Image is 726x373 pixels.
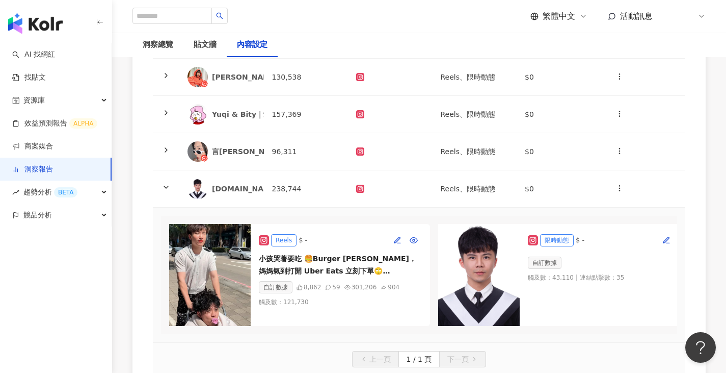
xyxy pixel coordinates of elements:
[12,189,19,196] span: rise
[194,39,217,51] div: 貼文牆
[187,67,208,87] img: KOL Avatar
[259,253,422,277] div: 小孩哭著要吃 🍔Burger [PERSON_NAME]， 媽媽氣到打開 Uber Eats 立刻下單🙄 大寶寶指定要 Uber One 會員獨享 🍔花生培根安格斯牛肉堡套餐 買 1 送 1 🍔...
[271,234,297,246] div: Reels
[299,235,307,245] div: $ -
[212,184,279,194] div: [DOMAIN_NAME]
[576,273,578,282] span: |
[332,283,340,292] div: 59
[187,104,208,125] img: KOL Avatar
[169,224,251,326] img: post-image
[433,59,517,96] td: Reels、限時動態
[439,351,486,367] button: 下一頁
[12,49,55,60] a: searchAI 找網紅
[23,89,45,112] span: 資源庫
[187,141,208,162] img: KOL Avatar
[264,170,348,208] td: 238,744
[352,283,377,292] div: 301,206
[352,351,399,367] button: 上一頁
[212,109,299,119] div: Yuqi & Bity｜愛愛每一天
[259,281,292,293] div: 自訂數據
[528,273,624,282] div: 觸及數 ： 43,110 連結點擊數 ： 35
[143,39,173,51] div: 洞察總覽
[237,39,267,51] div: 內容設定
[212,72,278,82] div: [PERSON_NAME]
[8,13,63,34] img: logo
[212,146,285,157] div: 言[PERSON_NAME]
[433,170,517,208] td: Reels、限時動態
[681,11,685,22] span: K
[264,96,348,133] td: 157,369
[433,96,517,133] td: Reels、限時動態
[12,141,53,152] a: 商案媒合
[528,257,561,269] div: 自訂數據
[23,204,52,227] span: 競品分析
[187,179,208,199] img: KOL Avatar
[433,133,517,170] td: Reels、限時動態
[620,11,653,21] span: 活動訊息
[398,351,440,367] button: 1 / 1 頁
[54,187,77,197] div: BETA
[12,118,97,129] a: 效益預測報告ALPHA
[259,297,309,307] div: 觸及數 ： 121,730
[517,59,601,96] td: $0
[264,133,348,170] td: 96,311
[23,181,77,204] span: 趨勢分析
[264,59,348,96] td: 130,538
[543,11,575,22] span: 繁體中文
[540,234,574,246] div: 限時動態
[685,332,716,363] iframe: Help Scout Beacon - Open
[388,283,399,292] div: 904
[12,72,46,83] a: 找貼文
[216,12,223,19] span: search
[438,224,520,326] img: post-image
[517,133,601,170] td: $0
[517,170,601,208] td: $0
[517,96,601,133] td: $0
[304,283,321,292] div: 8,862
[576,235,584,245] div: $ -
[12,164,53,175] a: 洞察報告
